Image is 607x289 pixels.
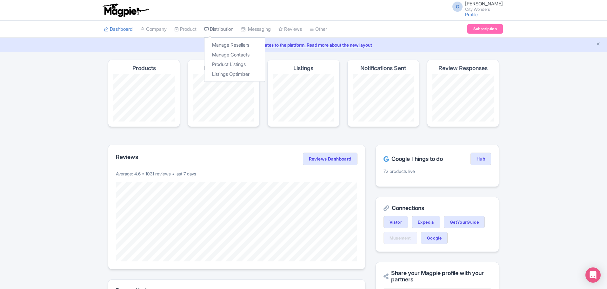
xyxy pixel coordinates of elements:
a: Reviews [278,21,302,38]
a: Messaging [241,21,271,38]
h4: Products [132,65,156,71]
a: Musement [384,232,417,244]
p: Average: 4.6 • 1031 reviews • last 7 days [116,170,357,177]
a: Manage Resellers [204,40,265,50]
a: We made some updates to the platform. Read more about the new layout [4,42,603,48]
a: Reviews Dashboard [303,153,357,165]
h2: Google Things to do [384,156,443,162]
a: Expedia [412,216,440,228]
a: Product Listings [204,60,265,69]
p: 72 products live [384,168,491,174]
a: GetYourGuide [444,216,485,228]
small: City Wonders [465,7,503,11]
h2: Share your Magpie profile with your partners [384,270,491,283]
h4: Notifications Sent [360,65,406,71]
h4: Listings [293,65,313,71]
h4: Review Responses [438,65,488,71]
h2: Reviews [116,154,138,160]
a: Distribution [204,21,233,38]
a: Viator [384,216,408,228]
div: Open Intercom Messenger [585,267,601,283]
a: Company [140,21,167,38]
span: G [452,2,463,12]
a: Manage Contacts [204,50,265,60]
span: [PERSON_NAME] [465,1,503,7]
h2: Connections [384,205,491,211]
a: Profile [465,12,478,17]
a: Listings Optimizer [204,69,265,79]
a: Hub [470,153,491,165]
img: logo-ab69f6fb50320c5b225c76a69d11143b.png [101,3,150,17]
a: G [PERSON_NAME] City Wonders [449,1,503,11]
button: Close announcement [596,41,601,48]
a: Subscription [467,24,503,34]
a: Google [421,232,448,244]
a: Other [310,21,327,38]
a: Product [174,21,197,38]
h4: Product Scores [203,65,244,71]
a: Dashboard [104,21,133,38]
